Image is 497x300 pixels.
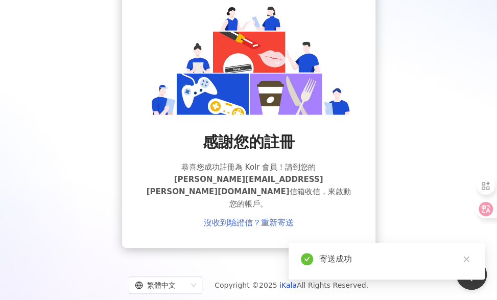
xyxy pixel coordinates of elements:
[147,3,351,115] img: register success
[147,175,323,196] span: [PERSON_NAME][EMAIL_ADDRESS][PERSON_NAME][DOMAIN_NAME]
[204,218,294,227] a: 沒收到驗證信？重新寄送
[147,161,351,210] span: 恭喜您成功註冊為 Kolr 會員！請到您的 信箱收信，來啟動您的帳戶。
[135,277,187,293] div: 繁體中文
[319,253,472,265] div: 寄送成功
[279,281,297,289] a: iKala
[463,256,470,263] span: close
[215,279,368,291] span: Copyright © 2025 All Rights Reserved.
[301,253,313,265] span: check-circle
[203,131,295,153] span: 感謝您的註冊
